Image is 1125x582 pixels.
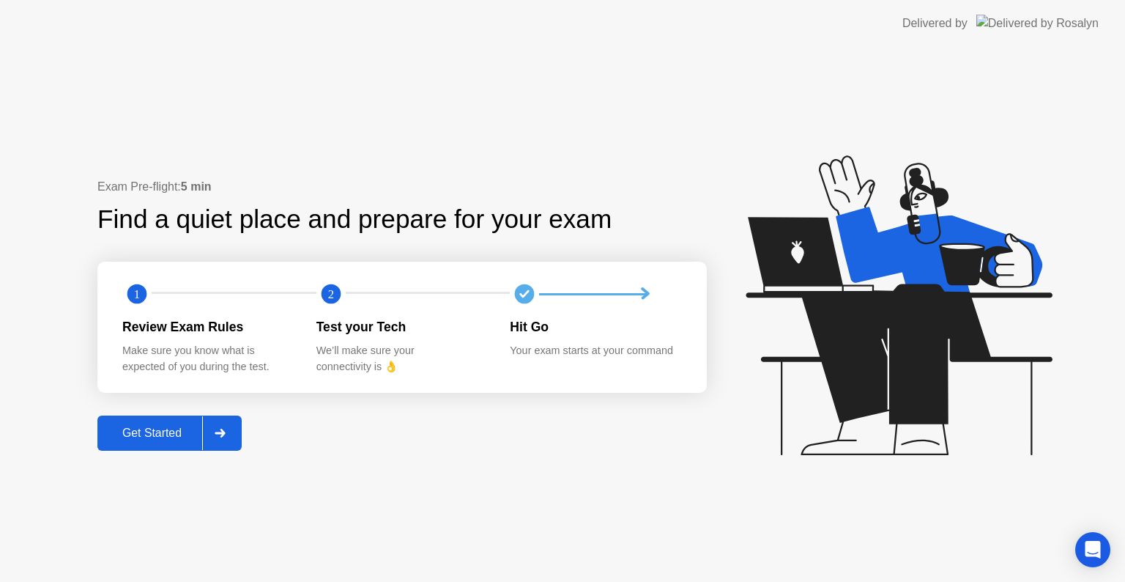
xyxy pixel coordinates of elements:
[976,15,1099,32] img: Delivered by Rosalyn
[510,317,680,336] div: Hit Go
[316,317,487,336] div: Test your Tech
[102,427,202,440] div: Get Started
[316,343,487,375] div: We’ll make sure your connectivity is 👌
[122,317,293,336] div: Review Exam Rules
[97,178,707,196] div: Exam Pre-flight:
[510,343,680,359] div: Your exam starts at your command
[134,287,140,301] text: 1
[1075,532,1110,567] div: Open Intercom Messenger
[97,200,614,239] div: Find a quiet place and prepare for your exam
[902,15,968,32] div: Delivered by
[97,416,242,451] button: Get Started
[181,180,212,193] b: 5 min
[328,287,334,301] text: 2
[122,343,293,375] div: Make sure you know what is expected of you during the test.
